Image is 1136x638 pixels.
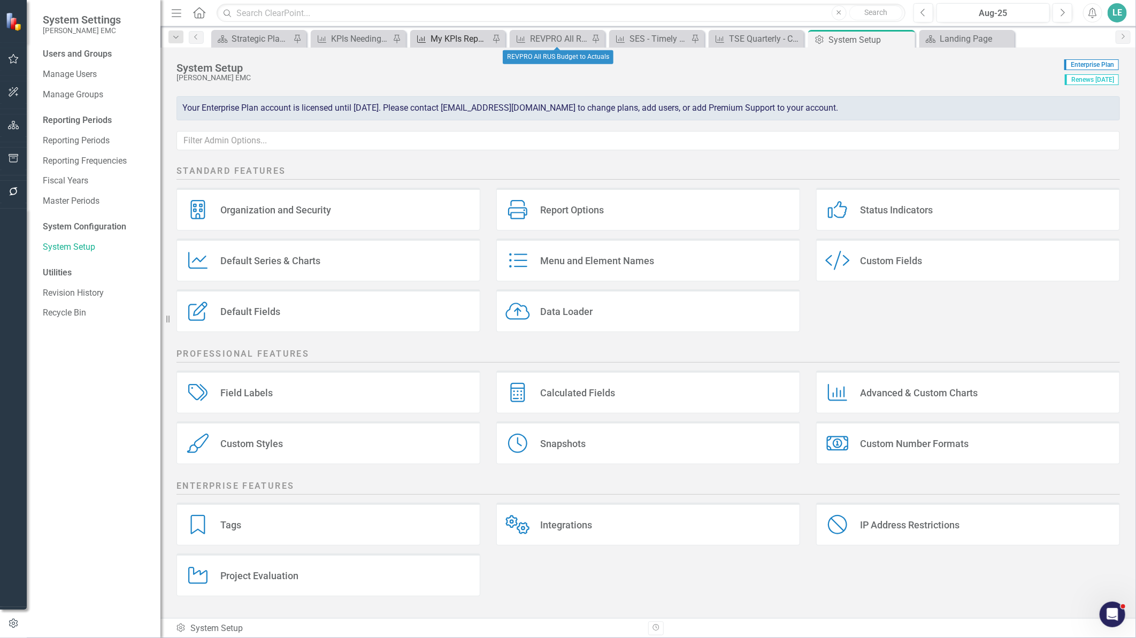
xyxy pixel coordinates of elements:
div: Project Evaluation [220,570,298,582]
div: Field Labels [220,387,273,399]
h2: Enterprise Features [176,480,1120,495]
div: Data Loader [540,305,593,318]
div: Custom Styles [220,437,283,450]
a: SES - Timely Communication to Members [612,32,688,45]
div: Default Fields [220,305,280,318]
div: System Setup [175,622,640,635]
div: Utilities [43,267,150,279]
div: TSE Quarterly - Community Commitment Rating [729,32,801,45]
div: Custom Fields [860,255,922,267]
div: SES - Timely Communication to Members [630,32,688,45]
div: REVPRO All RUS Budget to Actuals [503,50,613,64]
div: Advanced & Custom Charts [860,387,978,399]
a: My KPIs Report [413,32,489,45]
div: Calculated Fields [540,387,615,399]
div: My KPIs Report [431,32,489,45]
input: Search ClearPoint... [217,4,905,22]
div: Default Series & Charts [220,255,320,267]
a: Reporting Periods [43,135,150,147]
div: Aug-25 [940,7,1046,20]
div: Organization and Security [220,204,331,216]
span: Renews [DATE] [1065,74,1119,85]
div: Integrations [540,519,592,531]
div: IP Address Restrictions [860,519,960,531]
button: Aug-25 [937,3,1050,22]
div: Report Options [540,204,604,216]
a: Recycle Bin [43,307,150,319]
div: Users and Groups [43,48,150,60]
div: KPIs Needing Updated [331,32,390,45]
span: Enterprise Plan [1064,59,1119,70]
div: Reporting Periods [43,114,150,127]
div: Tags [220,519,241,531]
div: Your Enterprise Plan account is licensed until [DATE]. Please contact [EMAIL_ADDRESS][DOMAIN_NAME... [176,96,1120,120]
div: Custom Number Formats [860,437,969,450]
a: Reporting Frequencies [43,155,150,167]
a: Fiscal Years [43,175,150,187]
button: LE [1108,3,1127,22]
div: System Setup [176,62,1059,74]
a: Manage Groups [43,89,150,101]
input: Filter Admin Options... [176,131,1120,151]
div: Status Indicators [860,204,933,216]
img: ClearPoint Strategy [5,12,25,32]
div: [PERSON_NAME] EMC [176,74,1059,82]
a: Landing Page [922,32,1012,45]
span: Search [864,8,887,17]
button: Search [849,5,903,20]
a: Manage Users [43,68,150,81]
span: System Settings [43,13,121,26]
div: System Configuration [43,221,150,233]
a: System Setup [43,241,150,253]
iframe: Intercom live chat [1100,602,1125,627]
div: Menu and Element Names [540,255,654,267]
h2: Professional Features [176,348,1120,363]
div: Strategic Planning & Analytics [232,32,290,45]
a: Master Periods [43,195,150,207]
h2: Standard Features [176,165,1120,180]
a: KPIs Needing Updated [313,32,390,45]
div: Snapshots [540,437,586,450]
div: System Setup [828,33,912,47]
a: Strategic Planning & Analytics [214,32,290,45]
a: REVPRO All RUS Budget to Actuals [512,32,589,45]
a: TSE Quarterly - Community Commitment Rating [711,32,801,45]
div: REVPRO All RUS Budget to Actuals [530,32,589,45]
small: [PERSON_NAME] EMC [43,26,121,35]
a: Revision History [43,287,150,299]
div: Landing Page [940,32,1012,45]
